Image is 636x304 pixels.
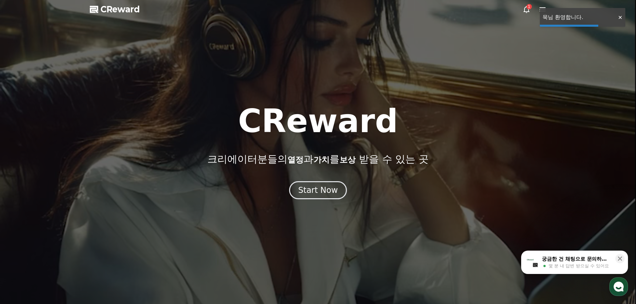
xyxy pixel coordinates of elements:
h1: CReward [238,105,398,137]
span: 열정 [287,155,303,165]
div: Start Now [298,185,338,196]
p: 크리에이터분들의 과 를 받을 수 있는 곳 [207,153,428,165]
a: 1 [522,5,531,13]
div: 1 [526,4,532,9]
a: Start Now [289,188,347,194]
span: 가치 [313,155,330,165]
button: Start Now [289,181,347,199]
span: CReward [100,4,140,15]
span: 보상 [340,155,356,165]
a: CReward [90,4,140,15]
